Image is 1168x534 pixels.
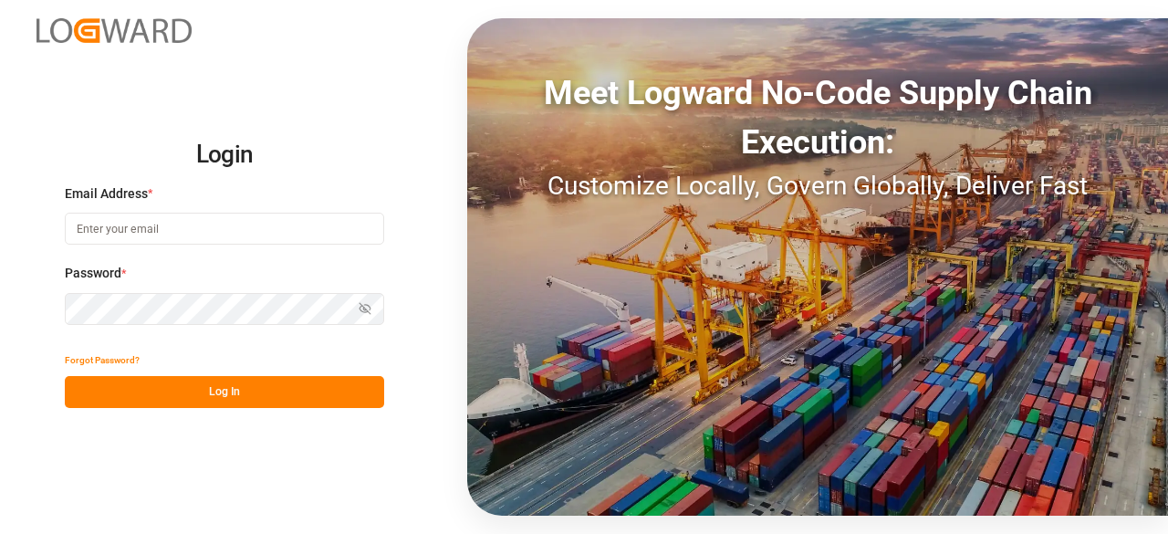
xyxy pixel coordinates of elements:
span: Password [65,264,121,283]
button: Forgot Password? [65,344,140,376]
button: Log In [65,376,384,408]
input: Enter your email [65,213,384,245]
h2: Login [65,126,384,184]
img: Logward_new_orange.png [36,18,192,43]
span: Email Address [65,184,148,204]
div: Meet Logward No-Code Supply Chain Execution: [467,68,1168,167]
div: Customize Locally, Govern Globally, Deliver Fast [467,167,1168,205]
